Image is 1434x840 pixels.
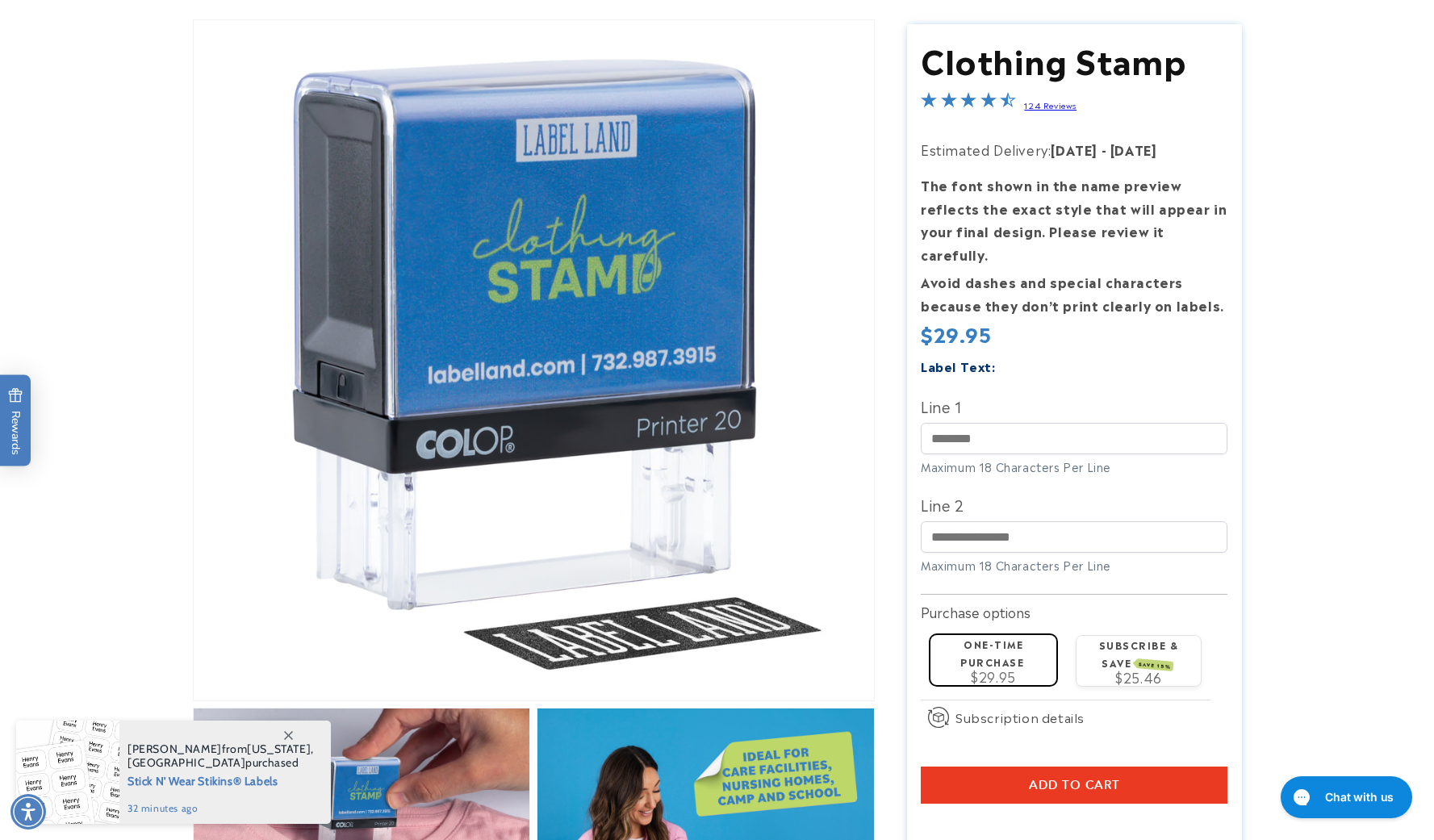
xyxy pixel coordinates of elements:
[128,755,245,770] span: [GEOGRAPHIC_DATA]
[955,708,1085,727] span: Subscription details
[1029,778,1120,792] span: Add to cart
[921,767,1227,804] button: Add to cart
[921,357,996,375] label: Label Text:
[247,742,311,756] span: [US_STATE]
[1136,658,1174,671] span: SAVE 15%
[8,387,23,454] span: Rewards
[921,458,1227,475] div: Maximum 18 Characters Per Line
[128,770,314,790] span: Stick N' Wear Stikins® Labels
[128,801,314,816] span: 32 minutes ago
[1115,667,1162,687] span: $25.46
[921,393,1227,419] label: Line 1
[128,742,314,770] span: from , purchased
[921,94,1016,114] span: 4.4-star overall rating
[971,667,1016,686] span: $29.95
[921,272,1224,315] strong: Avoid dashes and special characters because they don’t print clearly on labels.
[1024,99,1077,111] a: 124 Reviews - open in a new tab
[1051,140,1097,159] strong: [DATE]
[921,138,1227,161] p: Estimated Delivery:
[921,39,1227,81] h1: Clothing Stamp
[921,602,1031,621] label: Purchase options
[10,794,46,830] div: Accessibility Menu
[1102,140,1107,159] strong: -
[921,558,1227,575] div: Maximum 18 Characters Per Line
[1110,140,1157,159] strong: [DATE]
[1099,638,1179,670] label: Subscribe & save
[960,637,1024,669] label: One-time purchase
[921,319,992,348] span: $29.95
[13,711,204,759] iframe: Sign Up via Text for Offers
[921,175,1227,264] strong: The font shown in the name preview reflects the exact style that will appear in your final design...
[1273,771,1418,824] iframe: Gorgias live chat messenger
[921,491,1227,517] label: Line 2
